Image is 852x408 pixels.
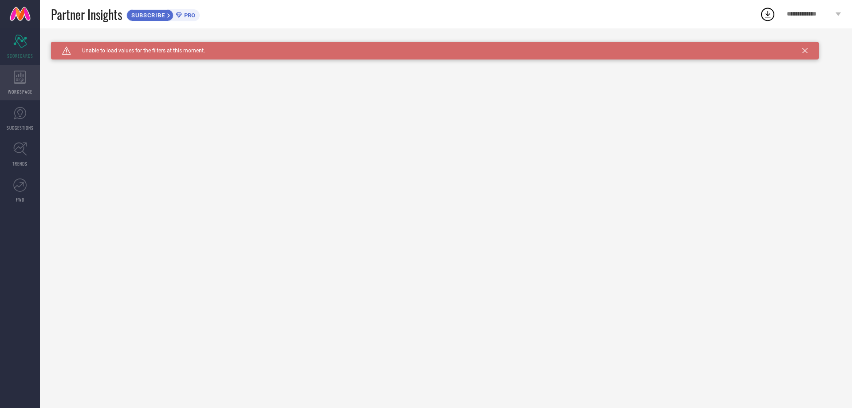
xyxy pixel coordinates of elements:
span: SUGGESTIONS [7,124,34,131]
span: FWD [16,196,24,203]
span: PRO [182,12,195,19]
span: WORKSPACE [8,88,32,95]
span: TRENDS [12,160,28,167]
span: SUBSCRIBE [127,12,167,19]
span: Unable to load values for the filters at this moment. [71,48,205,54]
a: SUBSCRIBEPRO [126,7,200,21]
span: Partner Insights [51,5,122,24]
div: Unable to load filters at this moment. Please try later. [51,42,841,49]
div: Open download list [760,6,776,22]
span: SCORECARDS [7,52,33,59]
